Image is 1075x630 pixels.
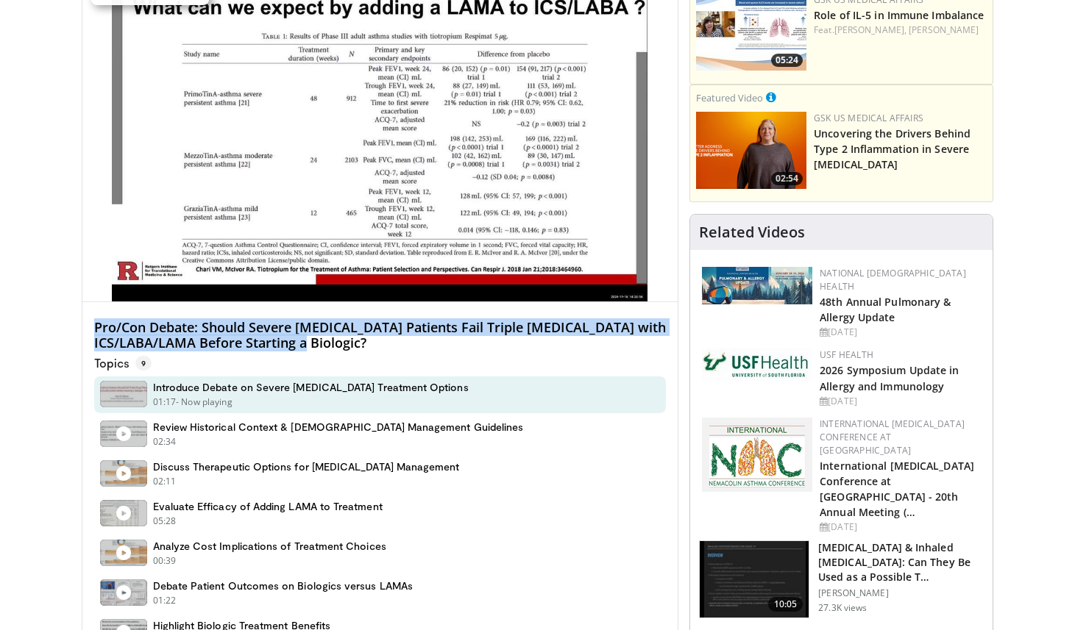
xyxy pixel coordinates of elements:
[153,435,177,448] p: 02:34
[153,460,460,473] h4: Discuss Therapeutic Options for [MEDICAL_DATA] Management
[818,602,867,614] p: 27.3K views
[702,267,812,304] img: b90f5d12-84c1-472e-b843-5cad6c7ef911.jpg.150x105_q85_autocrop_double_scale_upscale_version-0.2.jpg
[153,515,177,528] p: 05:28
[771,54,803,67] span: 05:24
[909,24,979,36] a: [PERSON_NAME]
[176,395,233,409] p: - Now playing
[153,554,177,568] p: 00:39
[153,594,177,607] p: 01:22
[820,363,959,393] a: 2026 Symposium Update in Allergy and Immunology
[820,395,981,408] div: [DATE]
[814,126,971,171] a: Uncovering the Drivers Behind Type 2 Inflammation in Severe [MEDICAL_DATA]
[153,475,177,488] p: 02:11
[153,500,383,513] h4: Evaluate Efficacy of Adding LAMA to Treatment
[702,418,812,492] img: 9485e4e4-7c5e-4f02-b036-ba13241ea18b.png.150x105_q85_autocrop_double_scale_upscale_version-0.2.png
[768,597,803,612] span: 10:05
[820,459,974,519] a: International [MEDICAL_DATA] Conference at [GEOGRAPHIC_DATA] - 20th Annual Meeting (…
[153,579,413,593] h4: Debate Patient Outcomes on Biologics versus LAMAs
[818,587,984,599] p: [PERSON_NAME]
[94,320,667,351] h4: Pro/Con Debate: Should Severe [MEDICAL_DATA] Patients Fail Triple [MEDICAL_DATA] with ICS/LABA/LA...
[814,24,987,37] div: Feat.
[820,520,981,534] div: [DATE]
[696,91,763,104] small: Featured Video
[696,112,806,189] a: 02:54
[771,172,803,185] span: 02:54
[820,295,951,324] a: 48th Annual Pulmonary & Allergy Update
[135,356,152,371] span: 9
[814,8,984,22] a: Role of IL-5 in Immune Imbalance
[702,348,812,381] img: 6ba8804a-8538-4002-95e7-a8f8012d4a11.png.150x105_q85_autocrop_double_scale_upscale_version-0.2.jpg
[820,326,981,339] div: [DATE]
[834,24,907,36] a: [PERSON_NAME],
[153,420,524,434] h4: Review Historical Context & [DEMOGRAPHIC_DATA] Management Guidelines
[820,267,966,293] a: National [DEMOGRAPHIC_DATA] Health
[153,540,386,553] h4: Analyze Cost Implications of Treatment Choices
[700,541,809,618] img: 37481b79-d16e-4fea-85a1-c1cf910aa164.150x105_q85_crop-smart_upscale.jpg
[94,356,152,371] p: Topics
[820,418,965,457] a: International [MEDICAL_DATA] Conference at [GEOGRAPHIC_DATA]
[699,223,805,241] h4: Related Videos
[699,540,984,618] a: 10:05 [MEDICAL_DATA] & Inhaled [MEDICAL_DATA]: Can They Be Used as a Possible T… [PERSON_NAME] 27...
[153,381,469,394] h4: Introduce Debate on Severe [MEDICAL_DATA] Treatment Options
[820,348,873,361] a: USF Health
[818,540,984,584] h3: [MEDICAL_DATA] & Inhaled [MEDICAL_DATA]: Can They Be Used as a Possible T…
[814,112,923,124] a: GSK US Medical Affairs
[696,112,806,189] img: 763bf435-924b-49ae-a76d-43e829d5b92f.png.150x105_q85_crop-smart_upscale.png
[153,395,177,409] p: 01:17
